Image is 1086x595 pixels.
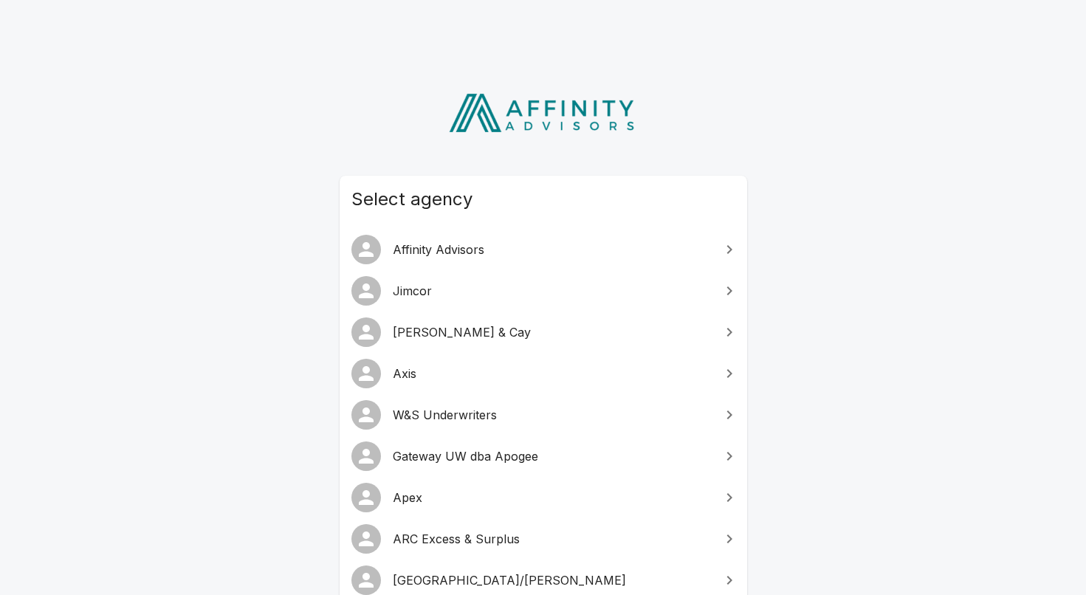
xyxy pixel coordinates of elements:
a: Axis [340,353,747,394]
span: Affinity Advisors [393,241,712,258]
a: Jimcor [340,270,747,312]
span: [GEOGRAPHIC_DATA]/[PERSON_NAME] [393,571,712,589]
span: W&S Underwriters [393,406,712,424]
a: Apex [340,477,747,518]
span: Apex [393,489,712,506]
a: W&S Underwriters [340,394,747,436]
img: Affinity Advisors Logo [437,89,649,137]
a: Gateway UW dba Apogee [340,436,747,477]
span: Select agency [351,188,735,211]
span: Jimcor [393,282,712,300]
a: ARC Excess & Surplus [340,518,747,560]
a: Affinity Advisors [340,229,747,270]
span: ARC Excess & Surplus [393,530,712,548]
a: [PERSON_NAME] & Cay [340,312,747,353]
span: [PERSON_NAME] & Cay [393,323,712,341]
span: Gateway UW dba Apogee [393,447,712,465]
span: Axis [393,365,712,382]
